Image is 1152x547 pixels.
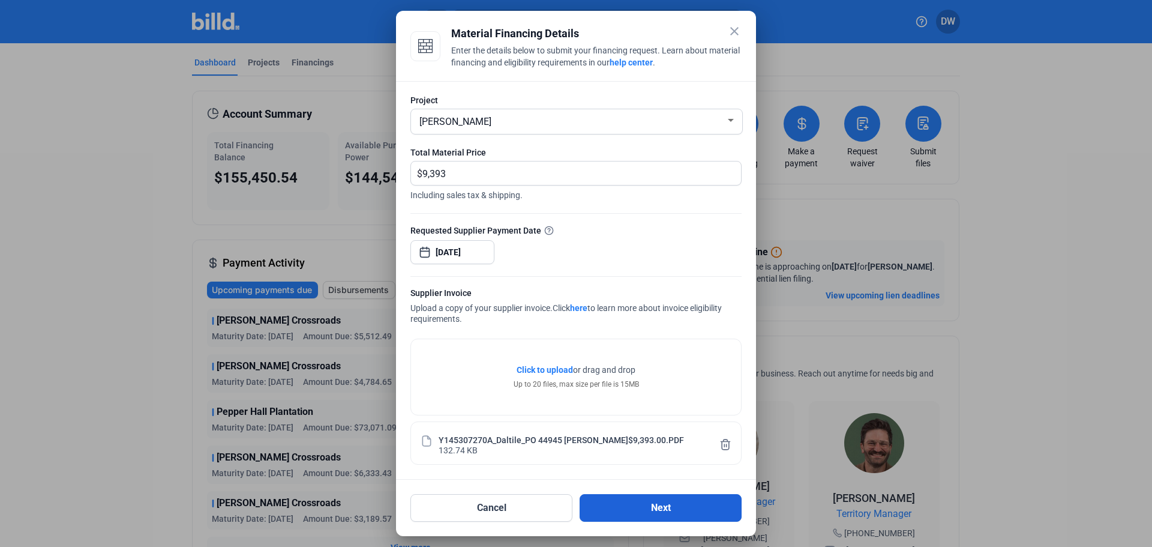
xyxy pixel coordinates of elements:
[570,303,587,313] a: here
[410,494,572,522] button: Cancel
[410,287,742,327] div: Upload a copy of your supplier invoice.
[439,444,478,455] div: 132.74 KB
[419,240,431,252] button: Open calendar
[410,147,742,159] div: Total Material Price
[419,116,491,127] span: [PERSON_NAME]
[410,94,742,106] div: Project
[514,379,639,390] div: Up to 20 files, max size per file is 15MB
[410,186,742,201] span: Including sales tax & shipping.
[653,58,655,67] span: .
[410,224,742,237] div: Requested Supplier Payment Date
[517,365,573,375] span: Click to upload
[573,364,635,376] span: or drag and drop
[410,303,722,324] span: Click to learn more about invoice eligibility requirements.
[411,162,422,181] span: $
[410,287,742,302] div: Supplier Invoice
[727,24,742,38] mat-icon: close
[436,245,487,259] input: Select date
[580,494,742,522] button: Next
[610,58,653,67] a: help center
[422,162,727,185] input: 0.00
[451,44,742,71] div: Enter the details below to submit your financing request. Learn about material financing and elig...
[451,25,742,42] div: Material Financing Details
[439,434,684,444] div: Y145307270A_Daltile_PO 44945 [PERSON_NAME]$9,393.00.PDF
